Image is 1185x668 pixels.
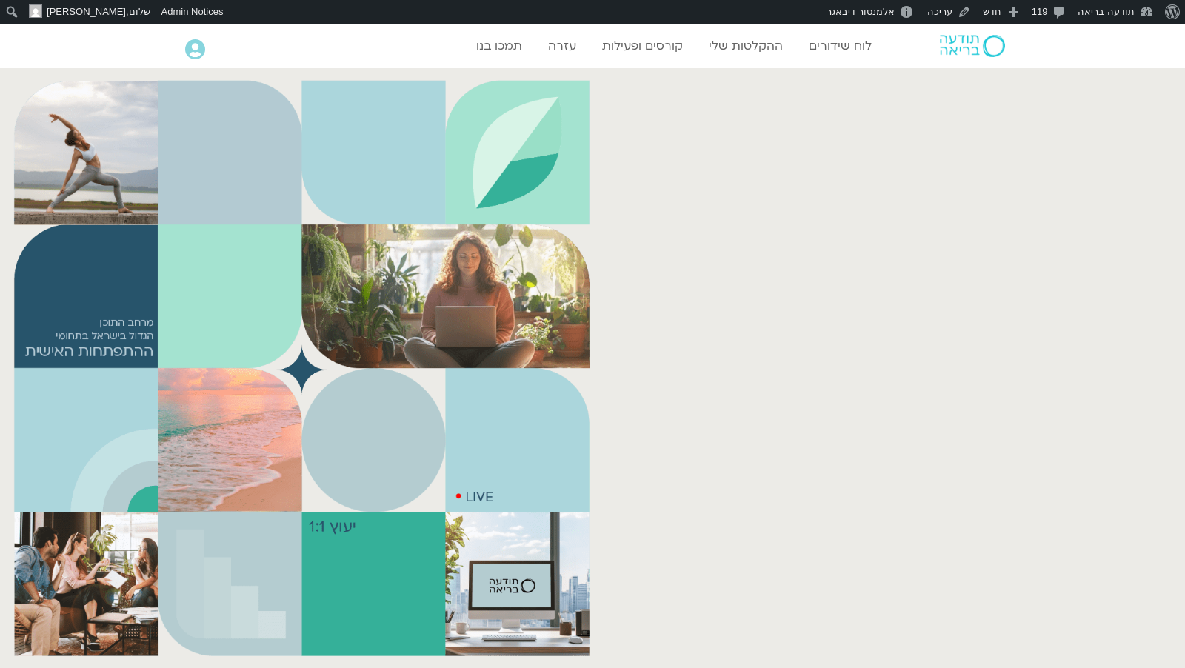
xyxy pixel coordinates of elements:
[595,32,690,60] a: קורסים ופעילות
[940,35,1005,57] img: תודעה בריאה
[541,32,584,60] a: עזרה
[801,32,879,60] a: לוח שידורים
[469,32,530,60] a: תמכו בנו
[47,6,126,17] span: [PERSON_NAME]
[701,32,790,60] a: ההקלטות שלי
